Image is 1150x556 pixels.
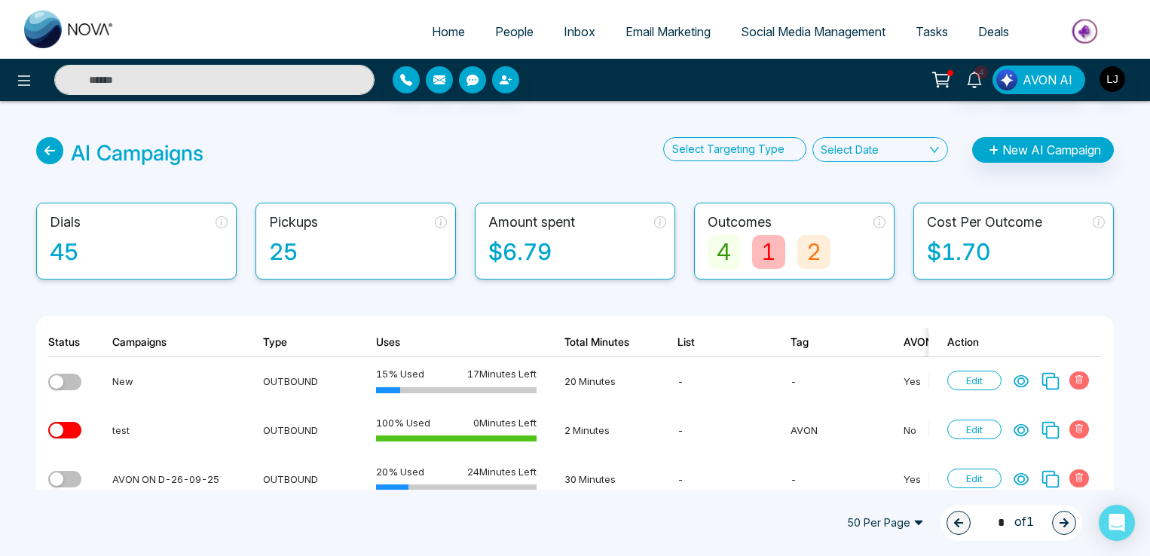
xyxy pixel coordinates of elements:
[24,11,115,48] img: Nova CRM Logo
[269,212,318,232] div: Pickups
[963,17,1024,46] a: Deals
[1100,66,1125,92] img: User Avatar
[797,235,830,269] div: 2
[376,366,424,381] span: 15 % Used
[480,17,549,46] a: People
[996,69,1017,90] img: Lead Flow
[376,464,424,479] span: 20 % Used
[726,17,901,46] a: Social Media Management
[1032,14,1141,48] img: Market-place.gif
[244,328,357,357] th: Type
[1099,505,1135,541] div: Open Intercom Messenger
[947,371,1002,390] span: Edit
[772,406,885,455] td: AVON
[112,374,235,389] div: New
[772,455,885,504] td: -
[741,24,885,39] span: Social Media Management
[48,328,93,357] th: Status
[112,472,235,487] div: AVON ON D-26-09-25
[659,328,772,357] th: List
[947,420,1002,439] span: Edit
[927,212,1042,232] div: Cost Per Outcome
[1023,71,1072,89] span: AVON AI
[417,17,480,46] a: Home
[659,357,772,406] td: -
[708,212,772,232] div: Outcomes
[956,66,992,92] a: 4
[978,24,1009,39] span: Deals
[989,512,1034,533] span: of 1
[974,66,988,79] span: 4
[927,235,1105,269] div: $1.70
[885,357,1043,406] td: Yes
[467,366,537,381] span: 17 Minutes Left
[610,17,726,46] a: Email Marketing
[546,357,659,406] td: 20 Minutes
[495,24,534,39] span: People
[546,328,659,357] th: Total Minutes
[50,212,81,232] div: Dials
[546,406,659,455] td: 2 Minutes
[93,328,244,357] th: Campaigns
[488,212,575,232] div: Amount spent
[659,455,772,504] td: -
[546,455,659,504] td: 30 Minutes
[885,328,1043,357] th: AVON AI Calling Automation
[112,423,235,438] div: test
[929,145,940,155] span: down
[244,455,357,504] td: OUTBOUND
[473,415,537,430] span: 0 Minutes Left
[947,469,1002,488] span: Edit
[992,66,1085,94] button: AVON AI
[901,17,963,46] a: Tasks
[659,406,772,455] td: -
[772,328,885,357] th: Tag
[376,415,430,430] span: 100 % Used
[625,24,711,39] span: Email Marketing
[50,235,228,269] div: 45
[821,142,879,157] div: Select Date
[752,235,785,269] div: 1
[549,17,610,46] a: Inbox
[269,235,447,269] div: 25
[885,406,1043,455] td: No
[488,235,666,269] div: $6.79
[71,137,203,169] div: AI Campaigns
[837,511,934,535] span: 50 Per Page
[928,328,1102,357] th: Action
[708,235,740,269] div: 4
[916,24,948,39] span: Tasks
[244,357,357,406] td: OUTBOUND
[467,464,537,479] span: 24 Minutes Left
[972,137,1114,163] button: New AI Campaign
[244,406,357,455] td: OUTBOUND
[772,357,885,406] td: -
[357,328,546,357] th: Uses
[564,24,595,39] span: Inbox
[885,455,1043,504] td: Yes
[432,24,465,39] span: Home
